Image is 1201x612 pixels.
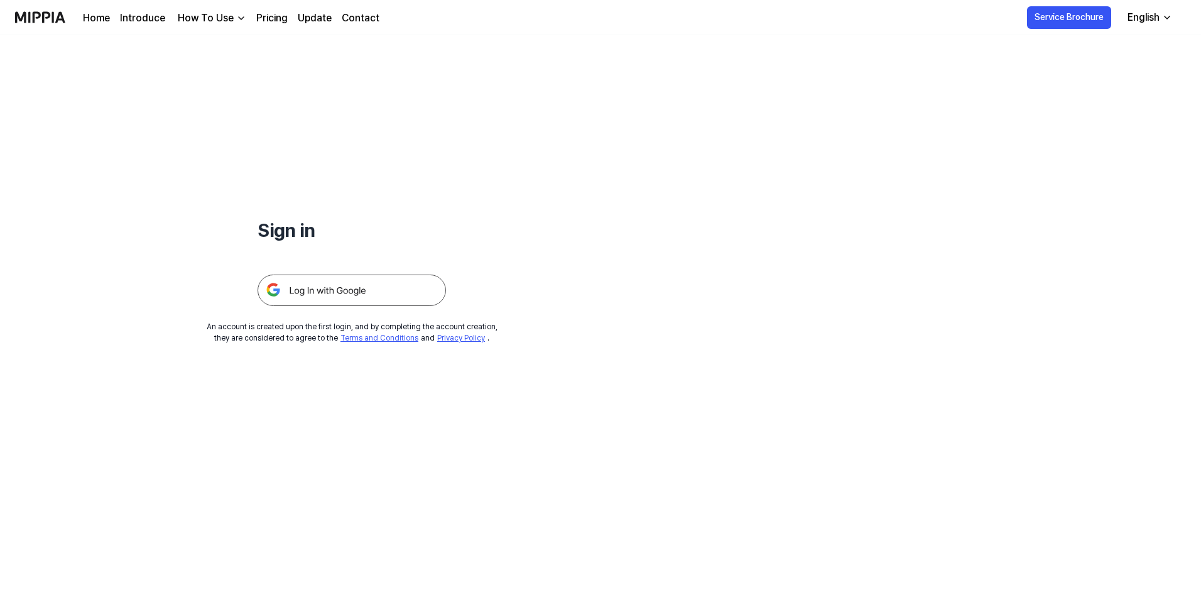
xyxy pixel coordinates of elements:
a: Introduce [120,11,165,26]
div: How To Use [175,11,236,26]
img: 구글 로그인 버튼 [258,275,446,306]
button: Service Brochure [1027,6,1111,29]
a: Privacy Policy [437,334,485,342]
button: How To Use [175,11,246,26]
h1: Sign in [258,216,446,244]
a: Home [83,11,110,26]
a: Update [298,11,332,26]
img: down [236,13,246,23]
a: Terms and Conditions [340,334,418,342]
a: Pricing [256,11,288,26]
a: Contact [342,11,379,26]
div: An account is created upon the first login, and by completing the account creation, they are cons... [207,321,497,344]
button: English [1117,5,1180,30]
div: English [1125,10,1162,25]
